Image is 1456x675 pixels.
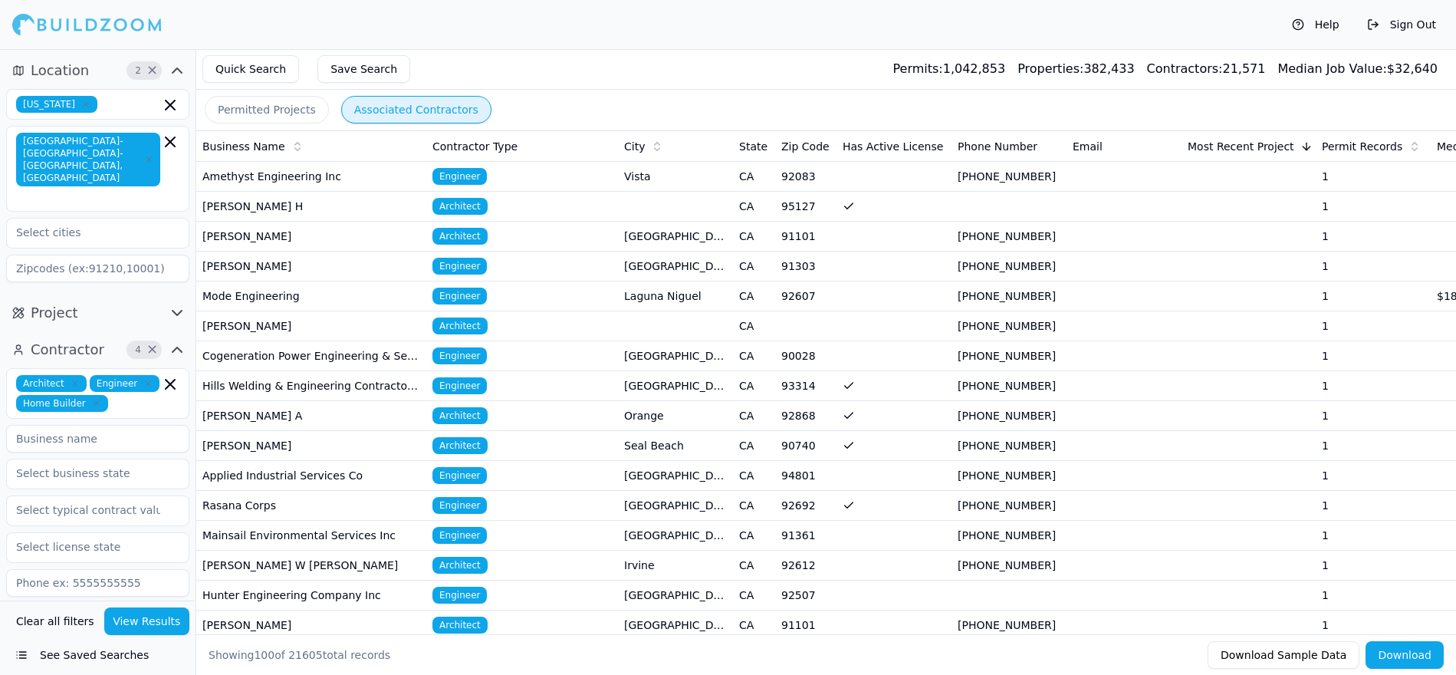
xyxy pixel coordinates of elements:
td: CA [733,581,775,611]
span: 21605 [288,649,323,661]
span: Engineer [432,258,487,275]
td: [GEOGRAPHIC_DATA] [618,611,733,640]
span: Architect [432,318,488,334]
td: CA [733,551,775,581]
td: CA [733,222,775,252]
span: Architect [432,198,488,215]
span: Contractor [31,339,104,361]
td: Orange [618,401,733,431]
td: 1 [1316,581,1431,611]
input: Select cities [7,219,169,246]
td: [PHONE_NUMBER] [951,371,1067,401]
td: [PHONE_NUMBER] [951,491,1067,521]
span: Architect [432,407,488,424]
input: Select business state [7,459,169,487]
span: Permits: [892,61,942,76]
td: CA [733,192,775,222]
td: 1 [1316,521,1431,551]
td: Hills Welding & Engineering Contractor Inc [196,371,426,401]
div: Showing of total records [209,647,390,663]
span: Project [31,302,78,324]
td: 1 [1316,282,1431,311]
div: Has Active License [843,139,945,154]
input: Select typical contract value [7,496,169,524]
td: 92607 [775,282,836,311]
td: [PERSON_NAME] [196,431,426,461]
td: 91101 [775,222,836,252]
td: Laguna Niguel [618,282,733,311]
button: Download Sample Data [1208,641,1359,669]
button: Contractor4Clear Contractor filters [6,337,189,362]
td: [PERSON_NAME] [196,252,426,282]
span: [US_STATE] [16,96,97,113]
span: Architect [432,437,488,454]
td: [PHONE_NUMBER] [951,611,1067,640]
td: 94801 [775,461,836,491]
div: $ 32,640 [1277,60,1438,78]
td: [GEOGRAPHIC_DATA] [618,521,733,551]
td: [PHONE_NUMBER] [951,431,1067,461]
button: Sign Out [1359,12,1444,37]
td: CA [733,311,775,341]
td: [GEOGRAPHIC_DATA] [618,371,733,401]
span: Clear Contractor filters [146,346,158,354]
td: 1 [1316,192,1431,222]
td: 1 [1316,401,1431,431]
td: [GEOGRAPHIC_DATA] [618,491,733,521]
span: Architect [432,617,488,634]
td: Cogeneration Power Engineering & Services Co [196,341,426,371]
span: Architect [432,228,488,245]
div: Phone Number [958,139,1060,154]
td: 91303 [775,252,836,282]
span: Engineer [432,467,487,484]
td: 1 [1316,311,1431,341]
button: Quick Search [202,55,299,83]
td: [PERSON_NAME] [196,311,426,341]
td: 91361 [775,521,836,551]
td: Vista [618,162,733,192]
td: CA [733,461,775,491]
span: Architect [432,557,488,574]
td: Irvine [618,551,733,581]
div: Contractor Type [432,139,612,154]
input: Zipcodes (ex:91210,10001) [6,255,189,282]
button: Permitted Projects [205,96,329,123]
td: 1 [1316,461,1431,491]
button: Save Search [317,55,410,83]
td: 1 [1316,611,1431,640]
span: Home Builder [16,395,108,412]
span: Location [31,60,89,81]
span: [GEOGRAPHIC_DATA]-[GEOGRAPHIC_DATA]-[GEOGRAPHIC_DATA], [GEOGRAPHIC_DATA] [16,133,160,186]
span: Median Job Value: [1277,61,1386,76]
span: Engineer [432,347,487,364]
span: 100 [254,649,274,661]
td: [PERSON_NAME] W [PERSON_NAME] [196,551,426,581]
td: CA [733,521,775,551]
td: [PHONE_NUMBER] [951,551,1067,581]
td: CA [733,341,775,371]
td: [PERSON_NAME] [196,611,426,640]
td: 1 [1316,162,1431,192]
div: 382,433 [1017,60,1134,78]
td: [PHONE_NUMBER] [951,162,1067,192]
td: [GEOGRAPHIC_DATA] [618,581,733,611]
td: CA [733,401,775,431]
td: [PHONE_NUMBER] [951,401,1067,431]
td: 1 [1316,341,1431,371]
td: 90740 [775,431,836,461]
button: Clear all filters [12,607,98,635]
td: 92083 [775,162,836,192]
span: Engineer [432,527,487,544]
input: Business name [6,425,189,453]
input: Phone ex: 5555555555 [6,569,189,597]
td: 92612 [775,551,836,581]
div: Permit Records [1322,139,1425,154]
button: See Saved Searches [6,641,189,669]
td: Mainsail Environmental Services Inc [196,521,426,551]
td: CA [733,371,775,401]
td: CA [733,162,775,192]
td: 92507 [775,581,836,611]
button: Help [1284,12,1347,37]
td: 1 [1316,371,1431,401]
td: Mode Engineering [196,282,426,311]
